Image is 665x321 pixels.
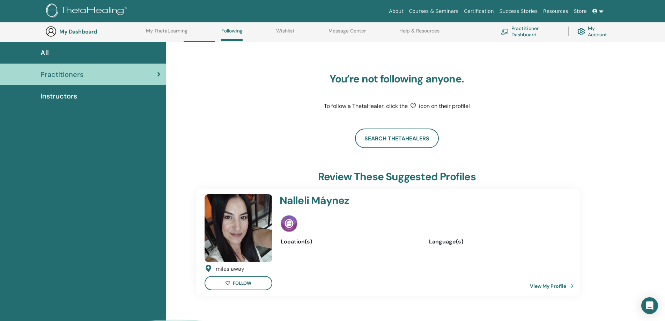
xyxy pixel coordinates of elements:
[40,91,77,101] span: Instructors
[40,69,83,80] span: Practitioners
[461,5,496,18] a: Certification
[205,276,272,290] button: follow
[46,3,130,19] img: logo.png
[318,170,476,183] h3: Review these suggested profiles
[280,194,518,207] h4: Nalleli Máynez
[530,279,577,293] a: View My Profile
[429,238,567,246] div: Language(s)
[45,26,57,37] img: generic-user-icon.jpg
[146,28,187,39] a: My ThetaLearning
[501,29,509,34] img: chalkboard-teacher.svg
[501,24,560,39] a: Practitioner Dashboard
[355,129,439,148] a: Search ThetaHealers
[399,28,439,39] a: Help & Resources
[221,28,243,41] a: Following
[205,194,272,262] img: default.jpg
[216,265,244,273] div: miles away
[641,297,658,314] div: Open Intercom Messenger
[386,5,406,18] a: About
[310,73,484,85] h3: You’re not following anyone.
[59,28,129,35] h3: My Dashboard
[571,5,590,18] a: Store
[276,28,295,39] a: Wishlist
[281,238,419,246] div: Location(s)
[328,28,366,39] a: Message Center
[497,5,540,18] a: Success Stories
[577,26,585,37] img: cog.svg
[406,5,461,18] a: Courses & Seminars
[310,102,484,110] p: To follow a ThetaHealer, click the icon on their profile!
[540,5,571,18] a: Resources
[40,48,49,58] span: All
[577,24,613,39] a: My Account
